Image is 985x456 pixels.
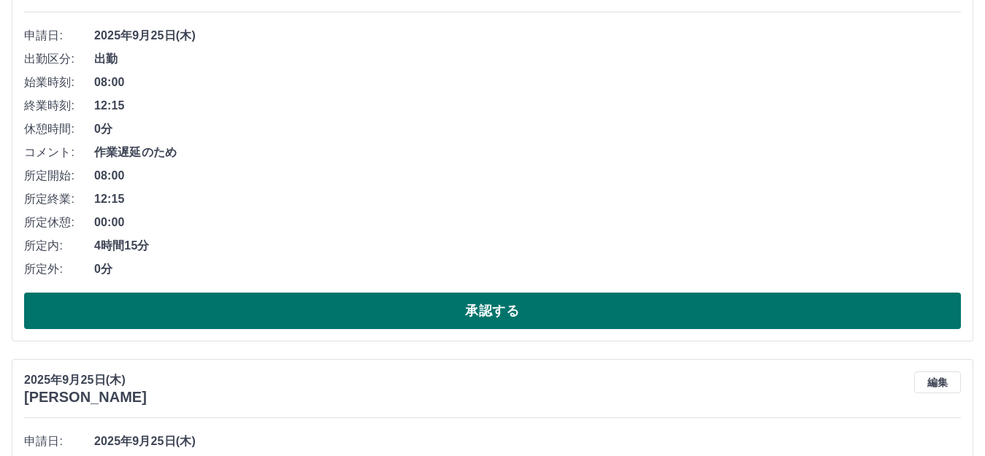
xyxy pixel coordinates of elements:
span: 08:00 [94,167,961,185]
span: 申請日: [24,433,94,450]
span: 0分 [94,260,961,278]
span: 2025年9月25日(木) [94,433,961,450]
span: 12:15 [94,190,961,208]
span: 出勤区分: [24,50,94,68]
span: 12:15 [94,97,961,115]
span: 作業遅延のため [94,144,961,161]
h3: [PERSON_NAME] [24,389,147,406]
span: 所定内: [24,237,94,255]
span: 0分 [94,120,961,138]
span: コメント: [24,144,94,161]
span: 4時間15分 [94,237,961,255]
span: 申請日: [24,27,94,45]
span: 休憩時間: [24,120,94,138]
span: 出勤 [94,50,961,68]
span: 所定外: [24,260,94,278]
p: 2025年9月25日(木) [24,371,147,389]
span: 00:00 [94,214,961,231]
span: 08:00 [94,74,961,91]
button: 承認する [24,293,961,329]
button: 編集 [914,371,961,393]
span: 所定開始: [24,167,94,185]
span: 終業時刻: [24,97,94,115]
span: 所定休憩: [24,214,94,231]
span: 始業時刻: [24,74,94,91]
span: 2025年9月25日(木) [94,27,961,45]
span: 所定終業: [24,190,94,208]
